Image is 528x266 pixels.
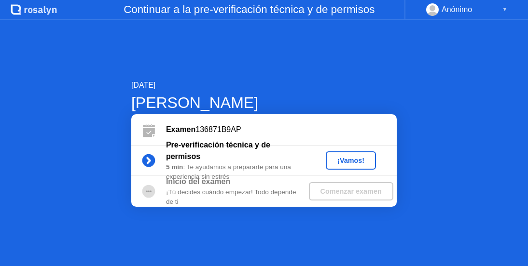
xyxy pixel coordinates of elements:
[442,3,472,16] div: Anónimo
[502,3,507,16] div: ▼
[131,80,397,91] div: [DATE]
[166,124,397,135] div: 136871B9AP
[313,187,389,195] div: Comenzar examen
[166,125,195,133] b: Examen
[166,187,305,207] div: ¡Tú decides cuándo empezar! Todo depende de ti
[131,91,397,114] div: [PERSON_NAME]
[166,163,183,171] b: 5 min
[166,177,230,186] b: Inicio del examen
[309,182,393,200] button: Comenzar examen
[166,162,305,182] div: : Te ayudamos a prepararte para una experiencia sin estrés
[166,141,270,160] b: Pre-verificación técnica y de permisos
[330,157,372,164] div: ¡Vamos!
[326,151,376,170] button: ¡Vamos!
